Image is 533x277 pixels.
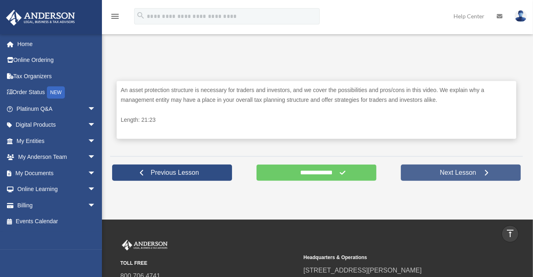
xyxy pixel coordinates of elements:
[6,68,108,84] a: Tax Organizers
[401,165,521,181] a: Next Lesson
[120,259,298,268] small: TOLL FREE
[6,197,108,213] a: Billingarrow_drop_down
[6,133,108,149] a: My Entitiesarrow_drop_down
[88,117,104,134] span: arrow_drop_down
[6,149,108,165] a: My Anderson Teamarrow_drop_down
[47,86,65,99] div: NEW
[121,115,512,125] p: Length: 21:23
[144,169,206,177] span: Previous Lesson
[88,197,104,214] span: arrow_drop_down
[6,213,108,230] a: Events Calendar
[303,253,481,262] small: Headquarters & Operations
[433,169,483,177] span: Next Lesson
[6,52,108,68] a: Online Ordering
[112,165,232,181] a: Previous Lesson
[502,225,519,242] a: vertical_align_top
[88,149,104,166] span: arrow_drop_down
[6,84,108,101] a: Order StatusNEW
[88,181,104,198] span: arrow_drop_down
[6,181,108,198] a: Online Learningarrow_drop_down
[303,267,422,274] a: [STREET_ADDRESS][PERSON_NAME]
[120,240,169,251] img: Anderson Advisors Platinum Portal
[6,36,108,52] a: Home
[4,10,77,26] img: Anderson Advisors Platinum Portal
[88,133,104,149] span: arrow_drop_down
[88,101,104,117] span: arrow_drop_down
[136,11,145,20] i: search
[110,11,120,21] i: menu
[6,117,108,133] a: Digital Productsarrow_drop_down
[110,14,120,21] a: menu
[505,229,515,238] i: vertical_align_top
[6,101,108,117] a: Platinum Q&Aarrow_drop_down
[515,10,527,22] img: User Pic
[121,85,512,105] p: An asset protection structure is necessary for traders and investors, and we cover the possibilit...
[88,165,104,182] span: arrow_drop_down
[6,165,108,181] a: My Documentsarrow_drop_down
